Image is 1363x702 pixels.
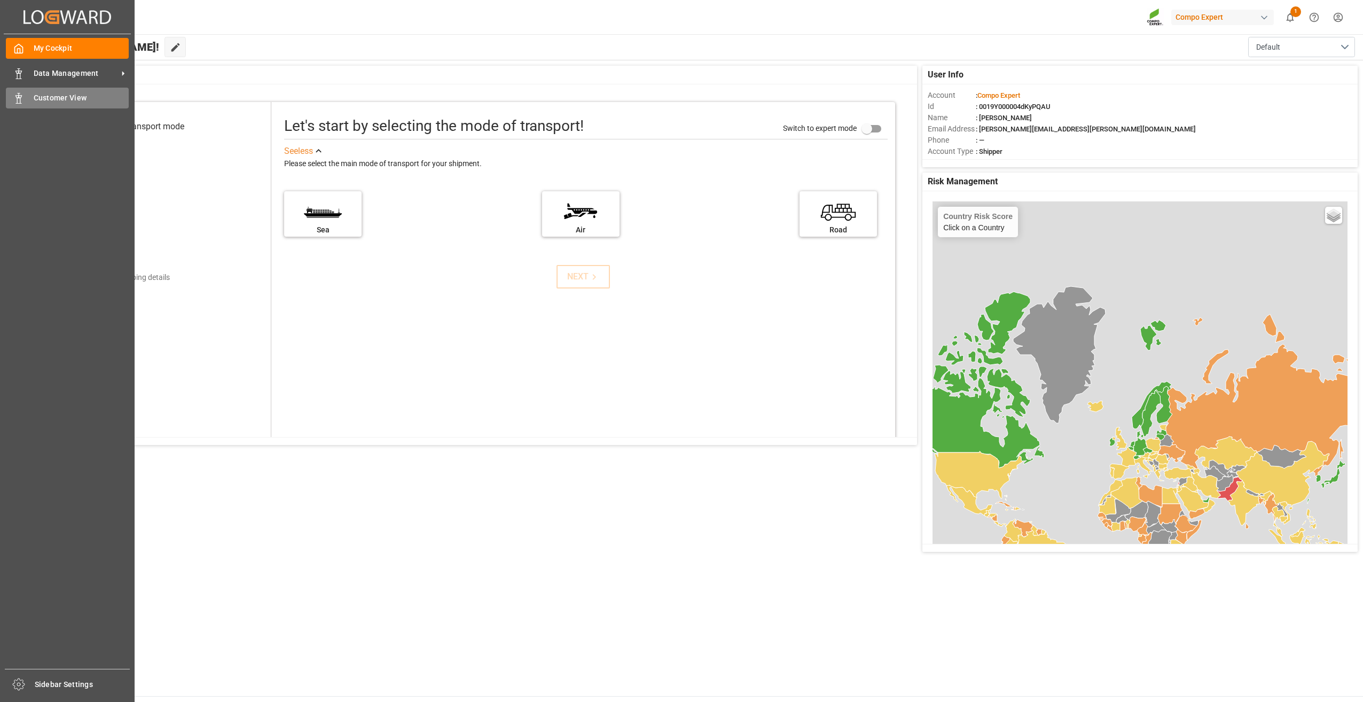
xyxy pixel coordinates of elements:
[289,224,356,236] div: Sea
[35,679,130,690] span: Sidebar Settings
[101,120,184,133] div: Select transport mode
[928,123,976,135] span: Email Address
[928,175,998,188] span: Risk Management
[1248,37,1355,57] button: open menu
[6,38,129,59] a: My Cockpit
[976,91,1020,99] span: :
[1302,5,1326,29] button: Help Center
[943,212,1013,232] div: Click on a Country
[34,43,129,54] span: My Cockpit
[103,272,170,283] div: Add shipping details
[928,68,963,81] span: User Info
[928,135,976,146] span: Phone
[1171,7,1278,27] button: Compo Expert
[976,136,984,144] span: : —
[976,125,1196,133] span: : [PERSON_NAME][EMAIL_ADDRESS][PERSON_NAME][DOMAIN_NAME]
[284,115,584,137] div: Let's start by selecting the mode of transport!
[284,158,888,170] div: Please select the main mode of transport for your shipment.
[977,91,1020,99] span: Compo Expert
[567,270,600,283] div: NEXT
[34,68,118,79] span: Data Management
[976,103,1051,111] span: : 0019Y000004dKyPQAU
[783,124,857,132] span: Switch to expert mode
[1290,6,1301,17] span: 1
[284,145,313,158] div: See less
[928,112,976,123] span: Name
[1147,8,1164,27] img: Screenshot%202023-09-29%20at%2010.02.21.png_1712312052.png
[1325,207,1342,224] a: Layers
[1278,5,1302,29] button: show 1 new notifications
[557,265,610,288] button: NEXT
[928,146,976,157] span: Account Type
[6,88,129,108] a: Customer View
[928,90,976,101] span: Account
[1256,42,1280,53] span: Default
[943,212,1013,221] h4: Country Risk Score
[547,224,614,236] div: Air
[976,147,1002,155] span: : Shipper
[976,114,1032,122] span: : [PERSON_NAME]
[1171,10,1274,25] div: Compo Expert
[928,101,976,112] span: Id
[34,92,129,104] span: Customer View
[805,224,872,236] div: Road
